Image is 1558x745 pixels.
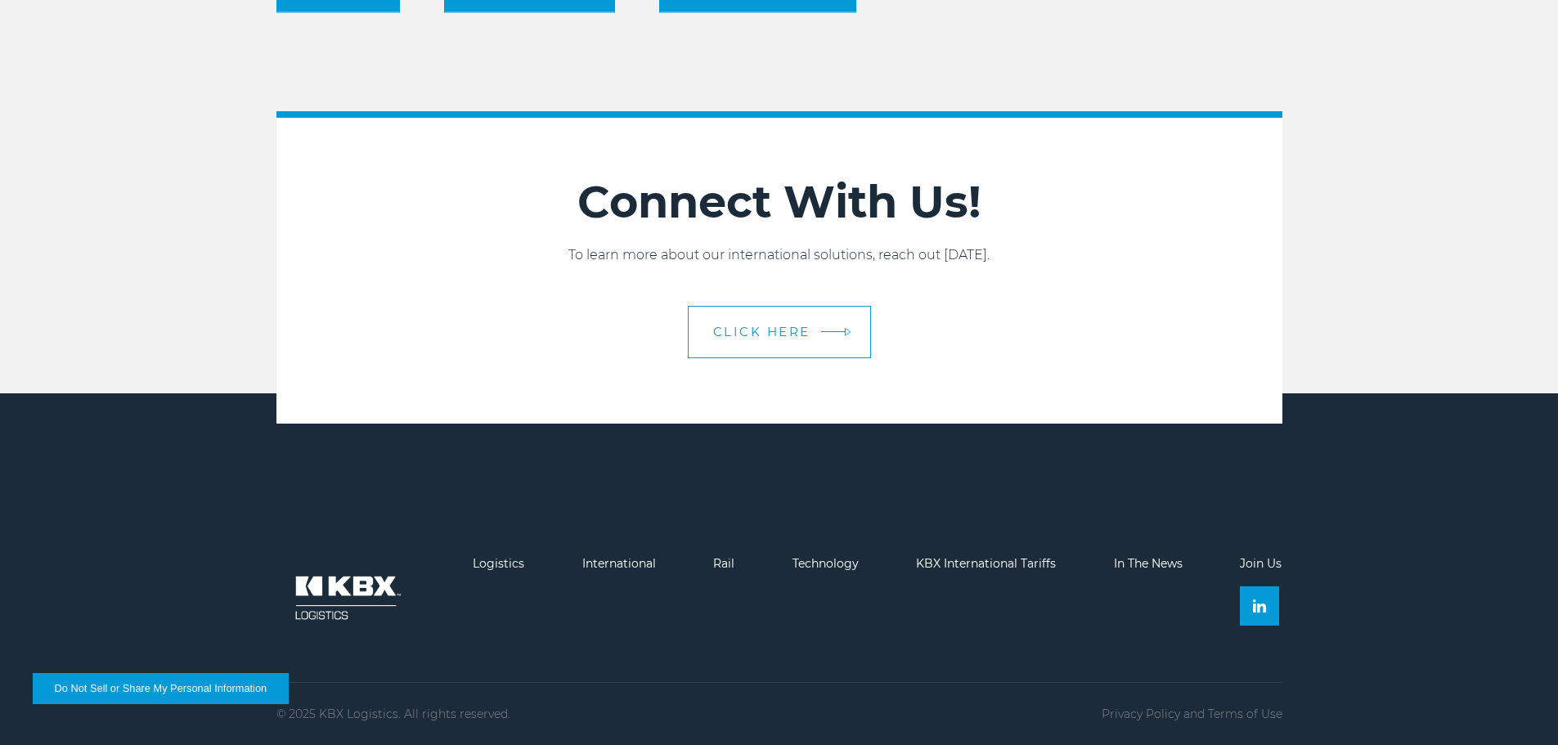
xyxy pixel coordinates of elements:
iframe: Chat Widget [1476,666,1558,745]
a: Join Us [1240,556,1282,571]
a: Privacy Policy [1102,707,1180,721]
img: Linkedin [1253,599,1266,613]
img: kbx logo [276,557,415,639]
a: Rail [713,556,734,571]
span: CLICK HERE [713,325,810,338]
img: arrow [844,327,851,336]
a: Technology [792,556,859,571]
a: International [582,556,656,571]
button: Do Not Sell or Share My Personal Information [33,673,289,704]
span: and [1183,707,1205,721]
a: Logistics [473,556,524,571]
a: CLICK HERE arrow arrow [688,306,871,358]
h2: Connect With Us! [276,175,1282,229]
p: To learn more about our international solutions, reach out [DATE]. [276,245,1282,265]
a: KBX International Tariffs [916,556,1056,571]
p: © 2025 KBX Logistics. All rights reserved. [276,707,510,720]
a: Terms of Use [1208,707,1282,721]
a: In The News [1114,556,1183,571]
